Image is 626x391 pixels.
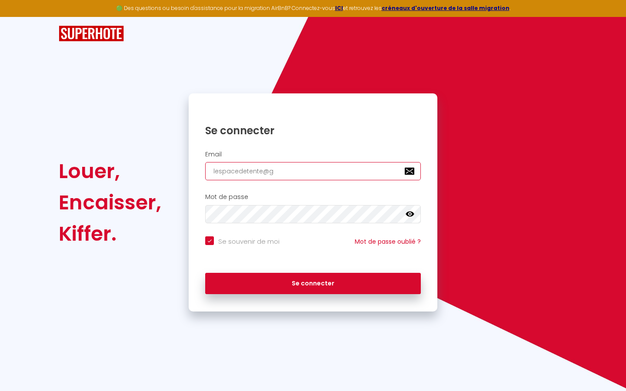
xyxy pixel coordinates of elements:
[205,273,421,295] button: Se connecter
[59,26,124,42] img: SuperHote logo
[205,151,421,158] h2: Email
[59,218,161,249] div: Kiffer.
[205,124,421,137] h1: Se connecter
[355,237,421,246] a: Mot de passe oublié ?
[382,4,509,12] a: créneaux d'ouverture de la salle migration
[205,162,421,180] input: Ton Email
[59,156,161,187] div: Louer,
[205,193,421,201] h2: Mot de passe
[59,187,161,218] div: Encaisser,
[7,3,33,30] button: Ouvrir le widget de chat LiveChat
[335,4,343,12] a: ICI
